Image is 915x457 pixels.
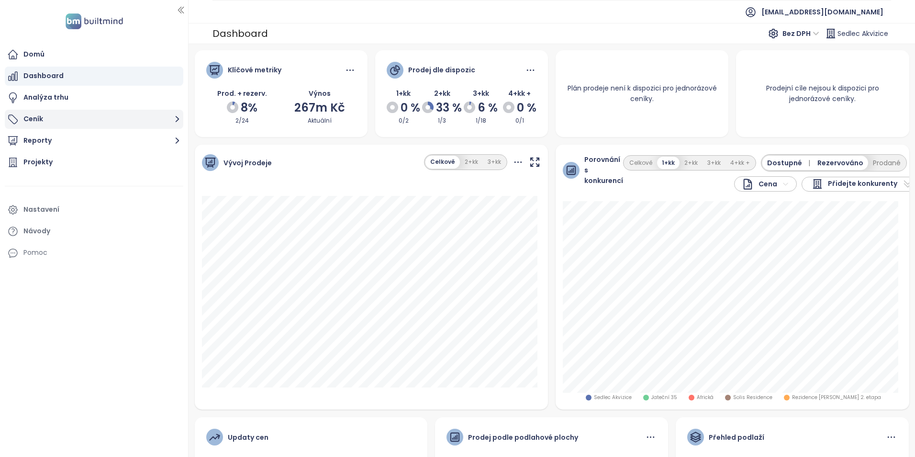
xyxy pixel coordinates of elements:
div: Přehled podlaží [709,432,764,443]
span: 8% [241,99,257,117]
span: 2+kk [434,89,450,98]
span: 1+kk [396,89,411,98]
span: 0 % [517,99,536,117]
div: Prodej podle podlahové plochy [468,432,578,443]
div: Pomoc [5,243,183,263]
button: 4+kk + [725,157,755,170]
span: Vývoj Prodeje [223,158,272,168]
div: 1/3 [425,116,459,126]
button: 3+kk [483,156,506,169]
span: Rezidence [PERSON_NAME] 2. etapa [792,394,881,401]
div: 2/24 [206,116,279,126]
div: Aktuální [283,116,356,126]
div: 0/2 [387,116,421,126]
a: Projekty [5,153,183,172]
div: Cena [742,178,777,190]
div: Projekty [23,156,53,168]
span: Porovnání s konkurencí [584,154,623,186]
div: Prodejní cíle nejsou k dispozici pro jednorázové ceníky. [736,71,909,115]
button: Reporty [5,131,183,150]
a: Nastavení [5,200,183,219]
span: Dostupné [767,158,814,168]
span: Rezervováno [817,158,863,168]
div: Výnos [283,88,356,99]
span: [EMAIL_ADDRESS][DOMAIN_NAME] [761,0,883,23]
span: Bez DPH [782,26,819,41]
span: 6 % [478,99,498,117]
span: Solis Residence [733,394,772,401]
span: 267m Kč [294,100,345,115]
div: Klíčové metriky [228,65,281,75]
button: Prodané [868,156,905,170]
button: Celkově [625,157,657,170]
div: Domů [23,48,45,60]
a: Domů [5,45,183,64]
img: logo [63,11,126,31]
a: Dashboard [5,67,183,86]
div: Dashboard [212,25,268,42]
span: Sedlec Akvizice [594,394,632,401]
span: 0 % [401,99,420,117]
button: 3+kk [703,157,725,170]
div: Dashboard [23,70,64,82]
div: 0/1 [502,116,536,126]
span: Sedlec Akvizice [837,25,888,42]
span: | [808,158,810,168]
div: Plán prodeje není k dispozici pro jednorázové ceníky. [556,71,728,115]
div: Pomoc [23,247,47,259]
span: 33 % [436,99,462,117]
div: Analýza trhu [23,91,68,103]
div: Updaty cen [228,432,268,443]
div: Prodej dle dispozic [408,65,475,75]
button: 2+kk [460,156,483,169]
span: Prod. + rezerv. [217,89,267,98]
span: Přidejte konkurenty [828,178,897,190]
span: Jateční 35 [651,394,677,401]
button: Celkově [425,156,460,169]
a: Návody [5,222,183,241]
span: 4+kk + [508,89,531,98]
div: Návody [23,225,50,237]
div: Nastavení [23,204,59,216]
div: 1/18 [464,116,498,126]
span: Africká [697,394,714,401]
button: 1+kk [657,157,680,170]
button: Ceník [5,110,183,129]
a: Analýza trhu [5,88,183,107]
span: 3+kk [473,89,489,98]
button: 2+kk [680,157,703,170]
